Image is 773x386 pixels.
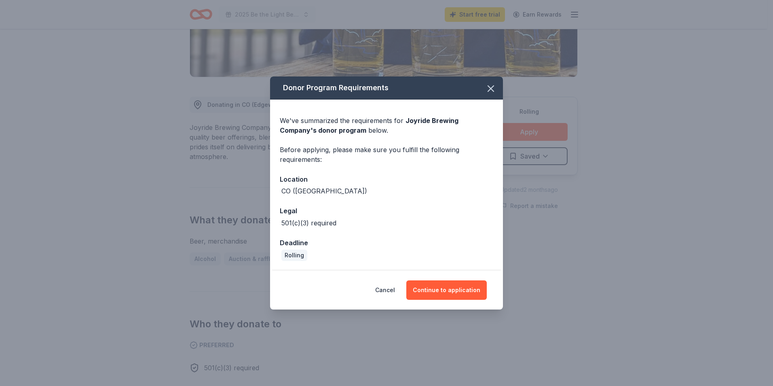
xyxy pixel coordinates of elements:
[406,280,487,300] button: Continue to application
[281,186,367,196] div: CO ([GEOGRAPHIC_DATA])
[375,280,395,300] button: Cancel
[280,116,493,135] div: We've summarized the requirements for below.
[280,238,493,248] div: Deadline
[280,206,493,216] div: Legal
[281,218,336,228] div: 501(c)(3) required
[281,250,307,261] div: Rolling
[280,145,493,164] div: Before applying, please make sure you fulfill the following requirements:
[270,76,503,100] div: Donor Program Requirements
[280,174,493,185] div: Location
